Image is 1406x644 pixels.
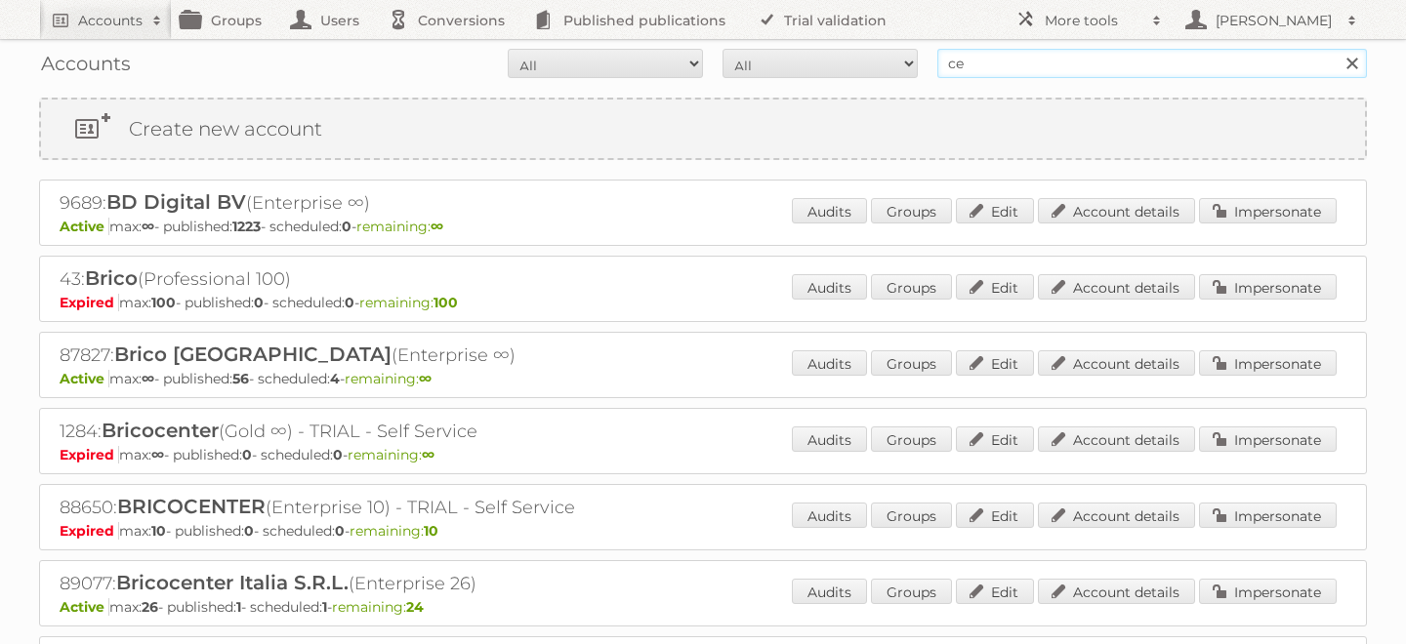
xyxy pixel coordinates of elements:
a: Groups [871,350,952,376]
a: Impersonate [1199,198,1337,223]
span: Active [60,218,109,235]
span: Brico [85,266,138,290]
strong: ∞ [419,370,432,387]
strong: 26 [142,598,158,616]
a: Audits [792,426,867,452]
strong: 0 [333,446,343,463]
a: Edit [956,198,1034,223]
a: Audits [792,198,867,223]
a: Groups [871,426,952,452]
a: Edit [956,426,1034,452]
span: remaining: [350,522,438,540]
a: Groups [871,503,952,528]
h2: 88650: (Enterprise 10) - TRIAL - Self Service [60,495,743,520]
a: Account details [1038,350,1195,376]
strong: ∞ [431,218,443,235]
h2: More tools [1045,11,1142,30]
a: Account details [1038,503,1195,528]
span: BD Digital BV [106,190,246,214]
h2: [PERSON_NAME] [1211,11,1338,30]
a: Impersonate [1199,579,1337,604]
strong: 10 [151,522,166,540]
a: Account details [1038,274,1195,300]
strong: 1 [322,598,327,616]
strong: 1 [236,598,241,616]
span: Brico [GEOGRAPHIC_DATA] [114,342,392,366]
span: Active [60,370,109,387]
span: Expired [60,522,119,540]
p: max: - published: - scheduled: - [60,598,1346,616]
a: Edit [956,579,1034,604]
a: Groups [871,579,952,604]
strong: 24 [406,598,424,616]
p: max: - published: - scheduled: - [60,522,1346,540]
strong: 1223 [232,218,261,235]
a: Impersonate [1199,274,1337,300]
span: remaining: [348,446,434,463]
strong: ∞ [142,370,154,387]
h2: 9689: (Enterprise ∞) [60,190,743,216]
h2: 43: (Professional 100) [60,266,743,292]
a: Edit [956,350,1034,376]
a: Audits [792,350,867,376]
span: remaining: [332,598,424,616]
h2: Accounts [78,11,143,30]
span: remaining: [359,294,458,311]
strong: 0 [254,294,264,311]
span: BRICOCENTER [117,495,266,518]
strong: 0 [242,446,252,463]
a: Account details [1038,579,1195,604]
strong: 100 [434,294,458,311]
strong: 0 [345,294,354,311]
p: max: - published: - scheduled: - [60,446,1346,463]
a: Audits [792,503,867,528]
strong: 10 [424,522,438,540]
span: remaining: [345,370,432,387]
strong: 0 [335,522,345,540]
span: Expired [60,294,119,311]
span: Bricocenter Italia S.R.L. [116,571,349,594]
strong: 0 [244,522,254,540]
span: Expired [60,446,119,463]
a: Impersonate [1199,350,1337,376]
strong: 56 [232,370,249,387]
a: Edit [956,274,1034,300]
h2: 87827: (Enterprise ∞) [60,342,743,368]
a: Account details [1038,426,1195,452]
a: Audits [792,274,867,300]
a: Audits [792,579,867,604]
strong: ∞ [142,218,154,235]
a: Create new account [41,100,1365,158]
strong: ∞ [422,446,434,463]
a: Groups [871,274,952,300]
p: max: - published: - scheduled: - [60,370,1346,387]
strong: 100 [151,294,176,311]
h2: 1284: (Gold ∞) - TRIAL - Self Service [60,419,743,444]
strong: 4 [330,370,340,387]
strong: ∞ [151,446,164,463]
h2: 89077: (Enterprise 26) [60,571,743,596]
span: remaining: [356,218,443,235]
strong: 0 [342,218,351,235]
a: Groups [871,198,952,223]
span: Bricocenter [102,419,219,442]
a: Impersonate [1199,426,1337,452]
a: Impersonate [1199,503,1337,528]
span: Active [60,598,109,616]
p: max: - published: - scheduled: - [60,218,1346,235]
p: max: - published: - scheduled: - [60,294,1346,311]
a: Edit [956,503,1034,528]
a: Account details [1038,198,1195,223]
